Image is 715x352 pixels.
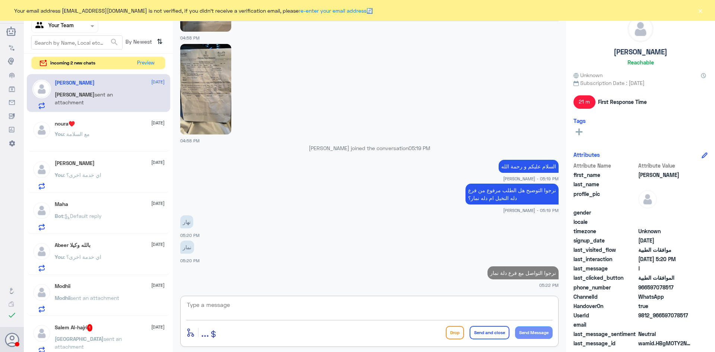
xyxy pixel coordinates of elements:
span: 05:19 PM [409,145,430,151]
img: 4046544345491617.jpg [180,44,231,134]
button: Send Message [515,326,553,339]
span: last_visited_flow [573,246,637,254]
span: UserId [573,311,637,319]
p: [PERSON_NAME] joined the conversation [180,144,559,152]
button: Preview [134,57,158,69]
button: × [696,7,704,14]
i: check [7,311,16,320]
span: موافقات الطبية [638,246,692,254]
img: defaultAdmin.png [628,16,653,42]
span: الموافقات الطبية [638,274,692,282]
p: 1/10/2025, 5:19 PM [465,184,559,204]
span: last_interaction [573,255,637,263]
img: defaultAdmin.png [32,201,51,220]
span: [PERSON_NAME] - 05:19 PM [503,175,559,182]
span: [DATE] [151,324,165,330]
span: true [638,302,692,310]
a: re-enter your email address [299,7,366,14]
span: [DATE] [151,79,165,85]
span: search [110,38,119,47]
span: 2025-10-01T14:20:13.9021729Z [638,255,692,263]
span: : Default reply [63,213,102,219]
span: Unknown [573,71,603,79]
span: profile_pic [573,190,637,207]
img: defaultAdmin.png [638,190,657,209]
span: Attribute Value [638,162,692,169]
h5: noura♥️ [55,121,75,127]
span: [GEOGRAPHIC_DATA] [55,336,104,342]
input: Search by Name, Local etc… [32,36,122,49]
span: phone_number [573,283,637,291]
h5: Modhii [55,283,70,289]
i: ⇅ [157,35,163,48]
p: 1/10/2025, 5:20 PM [180,215,193,228]
span: incoming 2 new chats [50,60,95,66]
p: 1/10/2025, 5:19 PM [499,160,559,173]
span: Attribute Name [573,162,637,169]
span: email [573,321,637,329]
h5: محمد [55,80,95,86]
span: [PERSON_NAME] [55,91,95,98]
span: null [638,321,692,329]
span: sent an attachment [70,295,119,301]
span: 2 [638,293,692,301]
span: : اي خدمة اخرى؟ [64,172,101,178]
span: [DATE] [151,241,165,248]
button: search [110,36,119,48]
button: Send and close [470,326,509,339]
span: : اي خدمة اخرى؟ [64,254,101,260]
span: [DATE] [151,200,165,207]
span: gender [573,209,637,216]
span: [DATE] [151,159,165,166]
span: last_clicked_button [573,274,637,282]
span: last_name [573,180,637,188]
span: 05:20 PM [180,258,200,263]
img: defaultAdmin.png [32,283,51,302]
img: defaultAdmin.png [32,242,51,261]
span: signup_date [573,237,637,244]
span: Modhii [55,295,70,301]
span: 0 [638,330,692,338]
span: Unknown [638,227,692,235]
span: You [55,131,64,137]
span: 966597078517 [638,283,692,291]
h6: Tags [573,117,586,124]
span: : مع السلامة [64,131,90,137]
h5: Mazen Alfadel [55,160,95,167]
span: [PERSON_NAME] - 05:19 PM [503,207,559,213]
span: last_message_sentiment [573,330,637,338]
span: 9812_966597078517 [638,311,692,319]
span: ... [201,326,209,339]
span: sent an attachment [55,91,113,105]
span: [DATE] [151,282,165,289]
span: last_message [573,264,637,272]
button: Drop [446,326,464,339]
span: last_message_id [573,339,637,347]
span: 05:20 PM [180,233,200,238]
span: timezone [573,227,637,235]
img: defaultAdmin.png [32,160,51,179]
span: null [638,209,692,216]
span: Bot [55,213,63,219]
span: You [55,254,64,260]
span: First Response Time [598,98,647,106]
span: [DATE] [151,120,165,126]
span: 04:58 PM [180,138,200,143]
h6: Attributes [573,151,600,158]
span: ChannelId [573,293,637,301]
span: ا [638,264,692,272]
span: محمد [638,171,692,179]
h5: Abeer بالله وكيلا [55,242,90,248]
span: Subscription Date : [DATE] [573,79,708,87]
span: Your email address [EMAIL_ADDRESS][DOMAIN_NAME] is not verified, if you didn't receive a verifica... [14,7,373,15]
h5: [PERSON_NAME] [614,48,667,56]
span: 2025-09-30T17:08:49.153Z [638,237,692,244]
span: 1 [87,324,93,332]
span: null [638,218,692,226]
button: Avatar [5,333,19,347]
span: You [55,172,64,178]
img: defaultAdmin.png [32,324,51,343]
span: By Newest [123,35,154,50]
p: 1/10/2025, 5:20 PM [180,241,194,254]
h5: Salem Al-hajri [55,324,93,332]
